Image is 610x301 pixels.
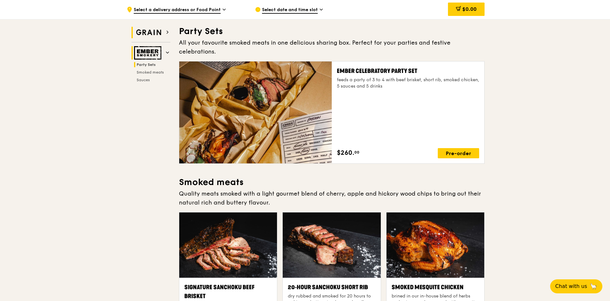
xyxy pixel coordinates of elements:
div: feeds a party of 3 to 4 with beef brisket, short rib, smoked chicken, 5 sauces and 5 drinks [337,77,479,90]
span: $260. [337,148,354,158]
button: Chat with us🦙 [550,279,602,293]
div: Quality meats smoked with a light gourmet blend of cherry, apple and hickory wood chips to bring ... [179,189,485,207]
span: 00 [354,150,359,155]
span: Sauces [137,78,150,82]
div: Smoked Mesquite Chicken [392,283,479,292]
span: $0.00 [462,6,477,12]
div: Ember Celebratory Party Set [337,67,479,75]
span: Smoked meats [137,70,164,75]
span: Chat with us [555,283,587,290]
div: All your favourite smoked meats in one delicious sharing box. Perfect for your parties and festiv... [179,38,485,56]
h3: Smoked meats [179,176,485,188]
span: Select date and time slot [262,7,318,14]
span: Select a delivery address or Food Point [134,7,221,14]
div: Signature Sanchoku Beef Brisket [184,283,272,301]
img: Ember Smokery web logo [134,46,163,60]
span: Party Sets [137,62,156,67]
h3: Party Sets [179,25,485,37]
div: Pre-order [438,148,479,158]
img: Grain web logo [134,27,163,38]
div: 20‑hour Sanchoku Short Rib [288,283,375,292]
span: 🦙 [590,283,597,290]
